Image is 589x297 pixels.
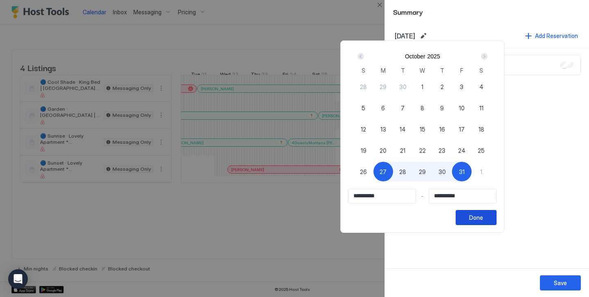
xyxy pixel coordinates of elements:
button: 2 [432,77,452,96]
button: 11 [472,98,491,118]
button: 29 [413,162,432,181]
button: 14 [393,119,413,139]
button: 5 [354,98,373,118]
button: 20 [373,141,393,160]
button: 4 [472,77,491,96]
span: 28 [399,167,406,176]
div: Open Intercom Messenger [8,269,28,289]
span: 29 [380,83,387,91]
span: 3 [460,83,463,91]
span: M [381,66,386,75]
span: 20 [380,146,387,155]
input: Input Field [429,189,496,203]
button: 22 [413,141,432,160]
span: W [420,66,425,75]
button: 9 [432,98,452,118]
span: 29 [419,167,426,176]
button: 3 [452,77,472,96]
button: 16 [432,119,452,139]
span: 30 [399,83,407,91]
button: 23 [432,141,452,160]
span: 18 [479,125,484,134]
span: 13 [380,125,386,134]
button: 19 [354,141,373,160]
span: 26 [360,167,367,176]
button: 21 [393,141,413,160]
button: 17 [452,119,472,139]
span: 1 [421,83,423,91]
span: 12 [361,125,366,134]
span: - [421,192,424,200]
span: 1 [480,167,482,176]
button: 28 [393,162,413,181]
span: 22 [419,146,426,155]
span: 19 [361,146,366,155]
button: 18 [472,119,491,139]
span: 24 [458,146,465,155]
button: 27 [373,162,393,181]
button: 28 [354,77,373,96]
span: 8 [420,104,424,112]
button: 8 [413,98,432,118]
button: 30 [432,162,452,181]
div: Done [469,213,483,222]
input: Input Field [348,189,416,203]
button: 1 [413,77,432,96]
span: 7 [401,104,405,112]
button: Done [456,210,497,225]
span: 15 [420,125,425,134]
span: T [401,66,405,75]
span: 11 [479,104,483,112]
span: 31 [459,167,465,176]
span: 25 [478,146,485,155]
span: 21 [400,146,405,155]
button: 12 [354,119,373,139]
span: 14 [400,125,406,134]
span: 28 [360,83,367,91]
button: October [405,53,425,60]
button: 10 [452,98,472,118]
span: 9 [440,104,444,112]
span: 30 [438,167,446,176]
span: 6 [381,104,385,112]
button: 1 [472,162,491,181]
span: 5 [362,104,365,112]
span: T [440,66,444,75]
button: 25 [472,141,491,160]
button: 13 [373,119,393,139]
span: 23 [438,146,445,155]
span: S [479,66,483,75]
span: 10 [459,104,465,112]
button: 26 [354,162,373,181]
button: 31 [452,162,472,181]
span: F [460,66,463,75]
button: 24 [452,141,472,160]
button: 15 [413,119,432,139]
span: 16 [439,125,445,134]
button: 6 [373,98,393,118]
span: 4 [479,83,483,91]
span: 2 [441,83,444,91]
button: Prev [356,51,367,61]
button: 29 [373,77,393,96]
button: 7 [393,98,413,118]
span: 17 [459,125,465,134]
span: S [362,66,365,75]
span: 27 [380,167,387,176]
button: 2025 [427,53,440,60]
button: Next [478,51,489,61]
button: 30 [393,77,413,96]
